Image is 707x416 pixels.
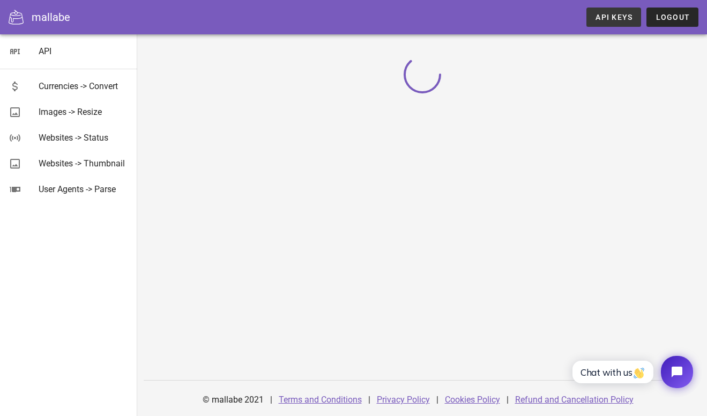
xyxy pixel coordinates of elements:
[39,184,129,194] div: User Agents -> Parse
[368,387,370,413] div: |
[32,9,70,25] div: mallabe
[445,395,500,405] a: Cookies Policy
[196,387,270,413] div: © mallabe 2021
[436,387,438,413] div: |
[507,387,509,413] div: |
[586,8,641,27] a: API Keys
[377,395,430,405] a: Privacy Policy
[646,8,698,27] button: Logout
[561,347,702,397] iframe: Tidio Chat
[279,395,362,405] a: Terms and Conditions
[595,13,632,21] span: API Keys
[515,395,634,405] a: Refund and Cancellation Policy
[655,13,690,21] span: Logout
[39,107,129,117] div: Images -> Resize
[39,46,129,56] div: API
[39,81,129,91] div: Currencies -> Convert
[39,133,129,143] div: Websites -> Status
[39,158,129,169] div: Websites -> Thumbnail
[270,387,272,413] div: |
